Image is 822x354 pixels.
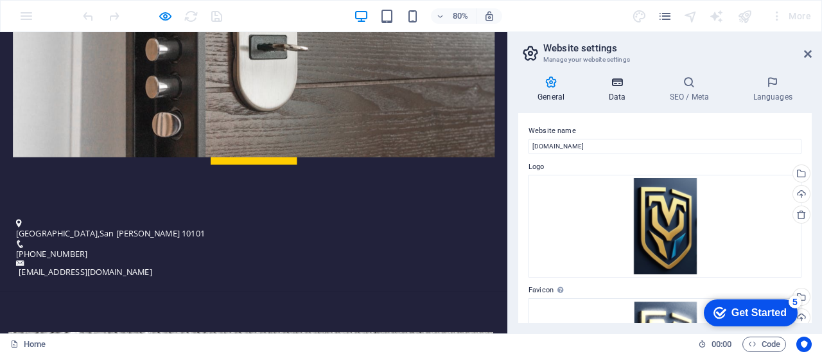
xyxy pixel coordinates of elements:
input: Name... [529,139,801,154]
div: Get Started [38,14,93,26]
h4: General [518,76,589,103]
a: Click to cancel selection. Double-click to open Pages [10,337,46,352]
h6: Session time [698,337,732,352]
a: [EMAIL_ADDRESS][DOMAIN_NAME] [24,293,190,307]
span: [GEOGRAPHIC_DATA] [20,245,122,259]
span: 00 00 [712,337,731,352]
span: : [721,339,722,349]
p: , [20,244,605,260]
button: pages [658,8,673,24]
i: On resize automatically adjust zoom level to fit chosen device. [484,10,495,22]
h6: 80% [450,8,471,24]
h4: Data [589,76,650,103]
button: Usercentrics [796,337,812,352]
h2: Website settings [543,42,812,54]
label: Logo [529,159,801,175]
span: Code [748,337,780,352]
h3: Manage your website settings [543,54,786,66]
h4: Languages [733,76,812,103]
button: Code [742,337,786,352]
span: [PHONE_NUMBER] [20,270,109,285]
h4: SEO / Meta [650,76,733,103]
div: EmblemaGTPCR-Gi4pw2bHHl4Au0lGMpxzEw-cv6F179V8cTR7ijYqNZ8ew.png [529,175,801,278]
button: 80% [431,8,477,24]
span: San [PERSON_NAME] [125,245,225,259]
div: 5 [95,3,108,15]
label: Favicon [529,283,801,298]
div: Get Started 5 items remaining, 0% complete [10,6,104,33]
label: Website name [529,123,801,139]
span: 10101 [227,245,256,259]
